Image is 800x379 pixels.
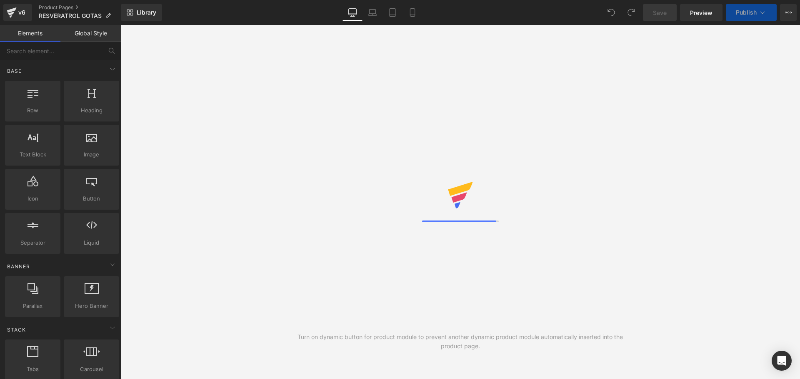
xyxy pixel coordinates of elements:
a: Laptop [362,4,382,21]
button: Redo [623,4,640,21]
span: Heading [66,106,117,115]
span: Hero Banner [66,302,117,310]
span: Text Block [7,150,58,159]
span: Image [66,150,117,159]
span: Row [7,106,58,115]
button: Publish [726,4,777,21]
span: Parallax [7,302,58,310]
a: v6 [3,4,32,21]
span: Stack [6,326,27,334]
span: Tabs [7,365,58,374]
div: Turn on dynamic button for product module to prevent another dynamic product module automatically... [290,332,630,351]
a: New Library [121,4,162,21]
a: Preview [680,4,722,21]
span: Base [6,67,22,75]
span: Liquid [66,238,117,247]
a: Tablet [382,4,402,21]
a: Product Pages [39,4,121,11]
div: v6 [17,7,27,18]
span: Preview [690,8,712,17]
span: Library [137,9,156,16]
a: Mobile [402,4,422,21]
span: Carousel [66,365,117,374]
span: Button [66,194,117,203]
span: RESVERATROL GOTAS [39,12,102,19]
a: Desktop [342,4,362,21]
span: Publish [736,9,757,16]
a: Global Style [60,25,121,42]
span: Save [653,8,667,17]
div: Open Intercom Messenger [772,351,792,371]
button: Undo [603,4,620,21]
span: Banner [6,263,31,270]
span: Separator [7,238,58,247]
span: Icon [7,194,58,203]
button: More [780,4,797,21]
